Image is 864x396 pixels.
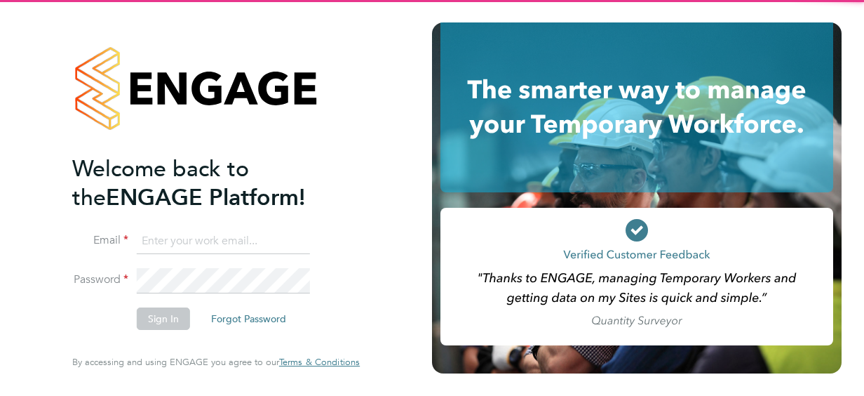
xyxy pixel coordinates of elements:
span: Welcome back to the [72,155,249,211]
button: Forgot Password [200,308,297,330]
span: By accessing and using ENGAGE you agree to our [72,356,360,368]
label: Email [72,233,128,248]
label: Password [72,272,128,287]
button: Sign In [137,308,190,330]
a: Terms & Conditions [279,357,360,368]
input: Enter your work email... [137,229,310,254]
h2: ENGAGE Platform! [72,154,346,212]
